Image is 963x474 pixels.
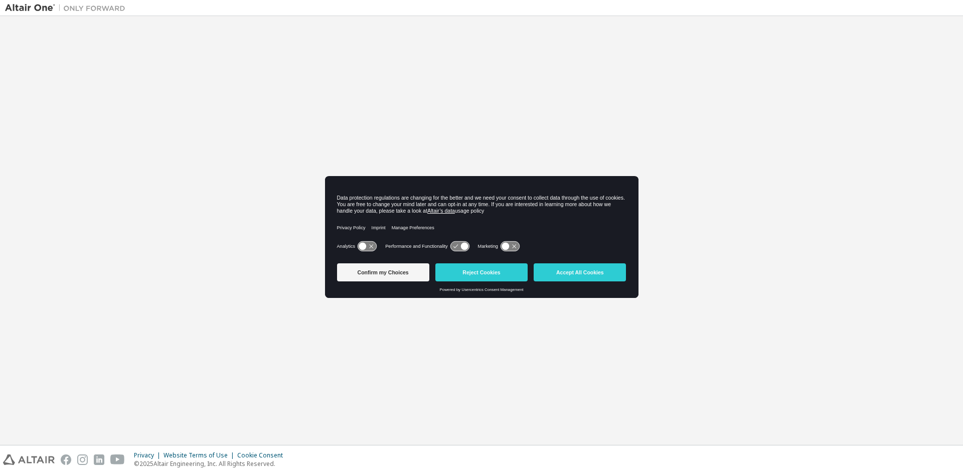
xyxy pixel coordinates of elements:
p: © 2025 Altair Engineering, Inc. All Rights Reserved. [134,459,289,468]
div: Cookie Consent [237,451,289,459]
img: Altair One [5,3,130,13]
div: Privacy [134,451,164,459]
img: instagram.svg [77,454,88,465]
img: facebook.svg [61,454,71,465]
img: altair_logo.svg [3,454,55,465]
div: Website Terms of Use [164,451,237,459]
img: youtube.svg [110,454,125,465]
img: linkedin.svg [94,454,104,465]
